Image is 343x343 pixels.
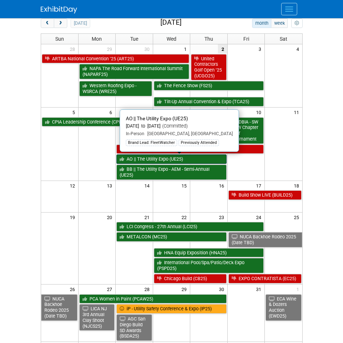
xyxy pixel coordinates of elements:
[144,131,233,136] span: [GEOGRAPHIC_DATA], [GEOGRAPHIC_DATA]
[243,36,249,42] span: Fri
[167,36,176,42] span: Wed
[126,116,188,121] span: AO || The Utility Expo (UE25)
[181,213,190,222] span: 22
[116,165,227,179] a: BB || The Utility Expo - AEM - Semi-Annual (UE25)
[144,213,153,222] span: 21
[72,108,78,117] span: 5
[255,108,264,117] span: 10
[154,248,264,258] a: HNA Equip Exposition (HNA25)
[218,44,227,53] span: 2
[154,81,264,90] a: The Fence Show (FS25)
[266,294,301,321] a: ECA Wine & Dozers Auction (EWD25)
[79,64,190,79] a: NAPA The Road Forward International Summit (NAPARF25)
[79,81,152,96] a: Western Roofing Expo - WSRCA (WRE25)
[255,213,264,222] span: 24
[183,44,190,53] span: 1
[228,274,302,283] a: EXPO CONTRATISTA (EC25)
[126,140,177,146] div: Brand Lead: FleetWatcher
[55,36,64,42] span: Sun
[106,213,115,222] span: 20
[280,36,287,42] span: Sat
[258,44,264,53] span: 3
[79,304,115,331] a: LICA NJ 3rd Annual Clay Shoot (NJCS25)
[42,117,152,127] a: CPIA Leadership Conference (CPIAL25)
[295,21,299,26] i: Personalize Calendar
[218,181,227,190] span: 16
[252,19,271,28] button: month
[41,294,77,321] a: NUCA Backhoe Rodeo 2025 (Date TBD)
[144,44,153,53] span: 30
[218,285,227,294] span: 30
[181,285,190,294] span: 29
[179,140,219,146] div: Previously Attended
[296,44,302,53] span: 4
[204,36,213,42] span: Thu
[116,154,227,164] a: AO || The Utility Expo (UE25)
[116,222,264,231] a: LCI Congress - 27th Annual (LCI25)
[126,123,233,129] div: [DATE] to [DATE]
[41,19,54,28] button: prev
[41,6,77,13] img: ExhibitDay
[160,123,188,129] span: (Committed)
[293,213,302,222] span: 25
[106,44,115,53] span: 29
[71,19,90,28] button: [DATE]
[293,181,302,190] span: 18
[116,314,152,341] a: AGC San Diego Build SD Awards (BSDA25)
[181,181,190,190] span: 15
[144,285,153,294] span: 28
[296,285,302,294] span: 1
[106,181,115,190] span: 13
[293,108,302,117] span: 11
[92,36,102,42] span: Mon
[106,285,115,294] span: 27
[79,294,227,304] a: PCA Women in Paint (PCAW25)
[109,108,115,117] span: 6
[228,117,264,144] a: DBIA - SW DFW Chapter Golf Tournament
[255,181,264,190] span: 17
[130,36,138,42] span: Tue
[69,285,78,294] span: 26
[154,258,264,273] a: International Pool/Spa/Patio/Deck Expo (PSPD25)
[228,190,302,200] a: Build Show LIVE (BUILD25)
[42,54,190,64] a: ARTBA National Convention ’25 (ART25)
[69,181,78,190] span: 12
[54,19,67,28] button: next
[69,213,78,222] span: 19
[144,181,153,190] span: 14
[218,213,227,222] span: 23
[154,274,227,283] a: Chicago Build (CB25)
[116,304,227,314] a: iP - Utility Safety Conference & Expo (IP25)
[116,232,227,242] a: METALCON (MC25)
[271,19,288,28] button: week
[160,19,182,27] h2: [DATE]
[291,19,302,28] button: myCustomButton
[255,285,264,294] span: 31
[126,131,144,136] span: In-Person
[154,97,264,106] a: Tilt-Up Annual Convention & Expo (TCA25)
[69,44,78,53] span: 28
[281,3,297,15] button: Menu
[228,232,302,247] a: NUCA Backhoe Rodeo 2025 (Date TBD)
[116,145,264,154] a: AGC CA Construct Annual Conference 25 (CAC25)
[191,54,227,81] a: United Contractors Golf Open ’25 (UCGO25)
